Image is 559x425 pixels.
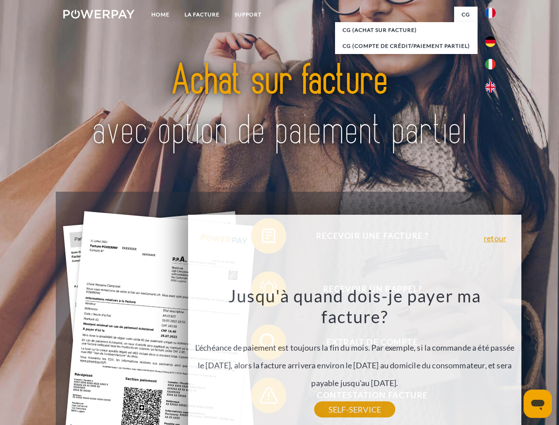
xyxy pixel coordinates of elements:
[485,36,496,47] img: de
[485,59,496,70] img: it
[485,8,496,18] img: fr
[335,38,478,54] a: CG (Compte de crédit/paiement partiel)
[485,82,496,93] img: en
[193,285,517,328] h3: Jusqu'à quand dois-je payer ma facture?
[63,10,135,19] img: logo-powerpay-white.svg
[144,7,177,23] a: Home
[227,7,269,23] a: Support
[193,285,517,410] div: L'échéance de paiement est toujours la fin du mois. Par exemple, si la commande a été passée le [...
[314,402,395,417] a: SELF-SERVICE
[524,390,552,418] iframe: Bouton de lancement de la fenêtre de messagerie
[335,22,478,38] a: CG (achat sur facture)
[484,234,506,242] a: retour
[177,7,227,23] a: LA FACTURE
[85,42,474,170] img: title-powerpay_fr.svg
[454,7,478,23] a: CG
